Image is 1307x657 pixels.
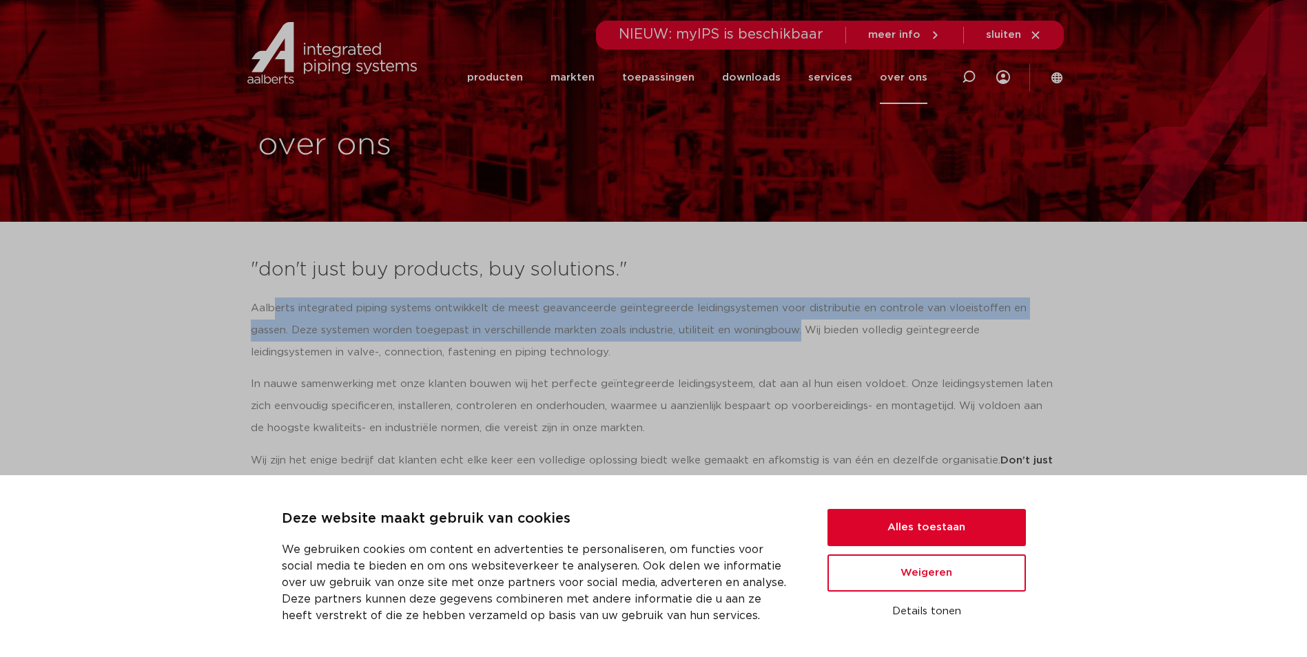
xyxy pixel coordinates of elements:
[282,541,794,624] p: We gebruiken cookies om content en advertenties te personaliseren, om functies voor social media ...
[868,29,941,41] a: meer info
[550,51,595,104] a: markten
[467,51,523,104] a: producten
[251,256,1057,284] h3: "don't just buy products, buy solutions."
[808,51,852,104] a: services
[827,600,1026,623] button: Details tonen
[467,51,927,104] nav: Menu
[827,509,1026,546] button: Alles toestaan
[622,51,694,104] a: toepassingen
[722,51,781,104] a: downloads
[282,508,794,530] p: Deze website maakt gebruik van cookies
[251,298,1057,364] p: Aalberts integrated piping systems ontwikkelt de meest geavanceerde geïntegreerde leidingsystemen...
[251,450,1057,494] p: Wij zijn het enige bedrijf dat klanten echt elke keer een volledige oplossing biedt welke gemaakt...
[986,30,1021,40] span: sluiten
[827,554,1026,592] button: Weigeren
[258,123,647,167] h1: over ons
[868,30,920,40] span: meer info
[251,373,1057,439] p: In nauwe samenwerking met onze klanten bouwen wij het perfecte geïntegreerde leidingsysteem, dat ...
[986,29,1042,41] a: sluiten
[619,28,823,41] span: NIEUW: myIPS is beschikbaar
[880,51,927,104] a: over ons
